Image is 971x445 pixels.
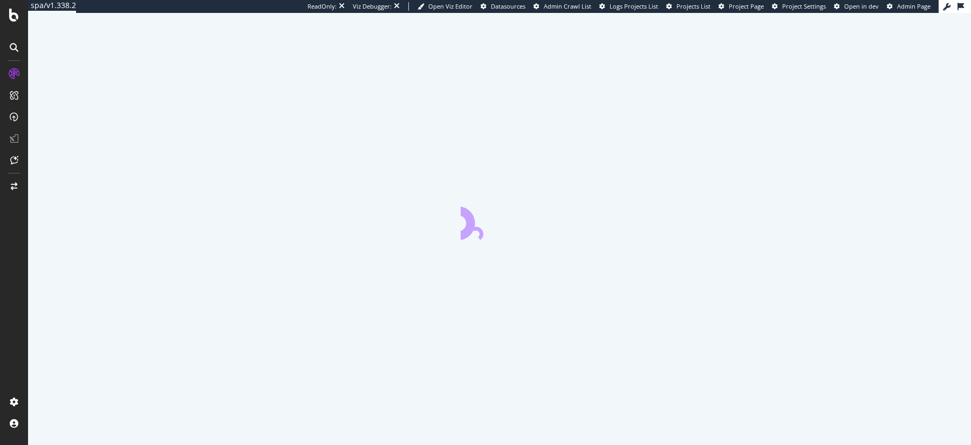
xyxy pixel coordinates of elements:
a: Logs Projects List [599,2,658,11]
a: Datasources [481,2,525,11]
span: Open in dev [844,2,879,10]
a: Project Page [719,2,764,11]
div: Viz Debugger: [353,2,392,11]
a: Open in dev [834,2,879,11]
a: Projects List [666,2,710,11]
a: Open Viz Editor [418,2,473,11]
span: Projects List [676,2,710,10]
span: Project Settings [782,2,826,10]
span: Open Viz Editor [428,2,473,10]
span: Admin Page [897,2,931,10]
div: animation [461,201,538,240]
a: Project Settings [772,2,826,11]
a: Admin Crawl List [534,2,591,11]
span: Admin Crawl List [544,2,591,10]
a: Admin Page [887,2,931,11]
span: Logs Projects List [610,2,658,10]
div: ReadOnly: [307,2,337,11]
span: Datasources [491,2,525,10]
span: Project Page [729,2,764,10]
